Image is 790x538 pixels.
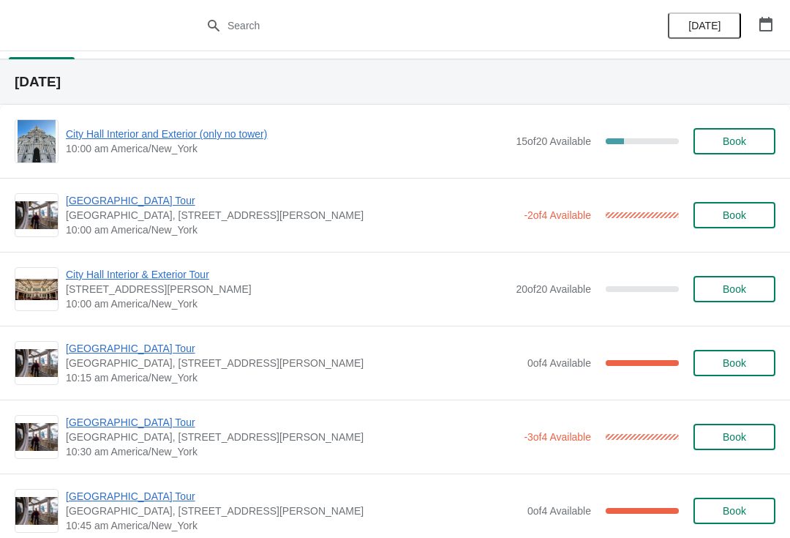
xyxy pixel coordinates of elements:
span: 10:45 am America/New_York [66,518,520,533]
span: [GEOGRAPHIC_DATA] Tour [66,341,520,356]
img: City Hall Interior & Exterior Tour | 1400 John F Kennedy Boulevard, Suite 121, Philadelphia, PA, ... [15,279,58,300]
span: [GEOGRAPHIC_DATA], [STREET_ADDRESS][PERSON_NAME] [66,208,516,223]
img: City Hall Tower Tour | City Hall Visitor Center, 1400 John F Kennedy Boulevard Suite 121, Philade... [15,423,58,452]
span: [GEOGRAPHIC_DATA] Tour [66,193,516,208]
span: -2 of 4 Available [524,209,591,221]
img: City Hall Tower Tour | City Hall Visitor Center, 1400 John F Kennedy Boulevard Suite 121, Philade... [15,497,58,526]
h2: [DATE] [15,75,775,89]
span: Book [723,357,746,369]
button: Book [693,202,775,228]
button: [DATE] [668,12,741,39]
span: 10:00 am America/New_York [66,223,516,237]
button: Book [693,276,775,302]
span: Book [723,505,746,517]
span: [GEOGRAPHIC_DATA], [STREET_ADDRESS][PERSON_NAME] [66,430,516,444]
span: 0 of 4 Available [527,357,591,369]
span: City Hall Interior & Exterior Tour [66,267,508,282]
button: Book [693,424,775,450]
span: [STREET_ADDRESS][PERSON_NAME] [66,282,508,296]
button: Book [693,498,775,524]
img: City Hall Tower Tour | City Hall Visitor Center, 1400 John F Kennedy Boulevard Suite 121, Philade... [15,201,58,230]
span: [GEOGRAPHIC_DATA] Tour [66,415,516,430]
img: City Hall Interior and Exterior (only no tower) | | 10:00 am America/New_York [18,120,56,162]
span: [GEOGRAPHIC_DATA], [STREET_ADDRESS][PERSON_NAME] [66,356,520,370]
span: 10:00 am America/New_York [66,296,508,311]
span: [GEOGRAPHIC_DATA] Tour [66,489,520,504]
img: City Hall Tower Tour | City Hall Visitor Center, 1400 John F Kennedy Boulevard Suite 121, Philade... [15,349,58,378]
span: Book [723,431,746,443]
span: [DATE] [688,20,721,31]
span: 20 of 20 Available [516,283,591,295]
span: City Hall Interior and Exterior (only no tower) [66,127,508,141]
span: 10:30 am America/New_York [66,444,516,459]
span: Book [723,209,746,221]
button: Book [693,128,775,154]
button: Book [693,350,775,376]
span: 0 of 4 Available [527,505,591,517]
span: [GEOGRAPHIC_DATA], [STREET_ADDRESS][PERSON_NAME] [66,504,520,518]
input: Search [227,12,592,39]
span: -3 of 4 Available [524,431,591,443]
span: 10:00 am America/New_York [66,141,508,156]
span: 15 of 20 Available [516,135,591,147]
span: Book [723,135,746,147]
span: Book [723,283,746,295]
span: 10:15 am America/New_York [66,370,520,385]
